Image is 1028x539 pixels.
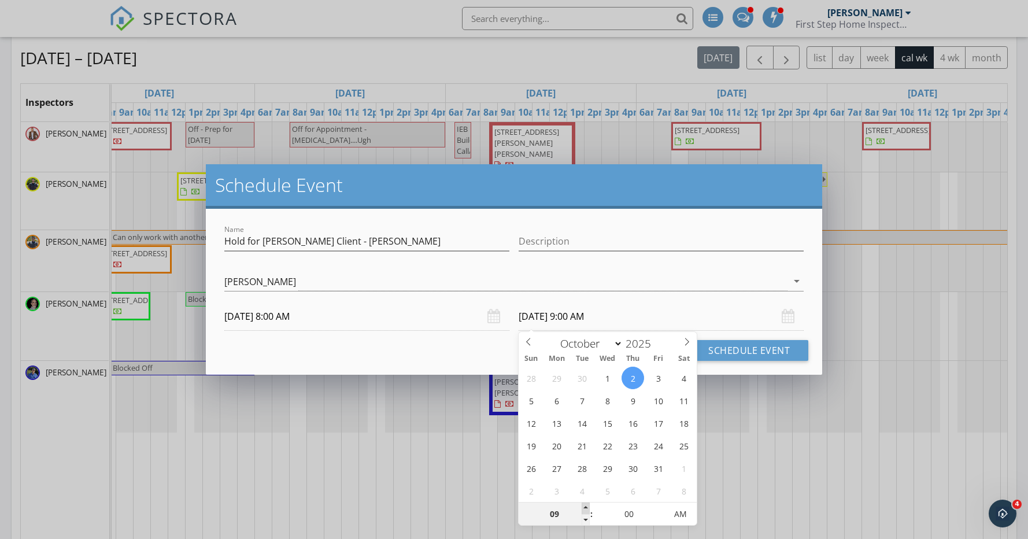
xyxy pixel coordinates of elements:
[672,367,695,389] span: October 4, 2025
[520,434,542,457] span: October 19, 2025
[647,412,670,434] span: October 17, 2025
[520,479,542,502] span: November 2, 2025
[571,367,593,389] span: September 30, 2025
[544,355,570,363] span: Mon
[672,389,695,412] span: October 11, 2025
[571,412,593,434] span: October 14, 2025
[520,389,542,412] span: October 5, 2025
[647,479,670,502] span: November 7, 2025
[224,276,296,287] div: [PERSON_NAME]
[622,457,644,479] span: October 30, 2025
[590,503,593,526] span: :
[571,457,593,479] span: October 28, 2025
[647,434,670,457] span: October 24, 2025
[622,479,644,502] span: November 6, 2025
[646,355,671,363] span: Fri
[520,367,542,389] span: September 28, 2025
[672,434,695,457] span: October 25, 2025
[622,412,644,434] span: October 16, 2025
[671,355,697,363] span: Sat
[622,434,644,457] span: October 23, 2025
[571,434,593,457] span: October 21, 2025
[519,355,544,363] span: Sun
[595,355,620,363] span: Wed
[596,434,619,457] span: October 22, 2025
[596,412,619,434] span: October 15, 2025
[520,457,542,479] span: October 26, 2025
[545,434,568,457] span: October 20, 2025
[545,412,568,434] span: October 13, 2025
[571,389,593,412] span: October 7, 2025
[545,367,568,389] span: September 29, 2025
[690,340,808,361] button: Schedule Event
[545,479,568,502] span: November 3, 2025
[647,367,670,389] span: October 3, 2025
[989,500,1016,527] iframe: Intercom live chat
[596,479,619,502] span: November 5, 2025
[647,457,670,479] span: October 31, 2025
[520,412,542,434] span: October 12, 2025
[1012,500,1022,509] span: 4
[790,274,804,288] i: arrow_drop_down
[664,503,696,526] span: Click to toggle
[623,336,661,351] input: Year
[596,367,619,389] span: October 1, 2025
[647,389,670,412] span: October 10, 2025
[519,302,804,331] input: Select date
[571,479,593,502] span: November 4, 2025
[224,302,509,331] input: Select date
[596,457,619,479] span: October 29, 2025
[545,457,568,479] span: October 27, 2025
[622,389,644,412] span: October 9, 2025
[622,367,644,389] span: October 2, 2025
[215,173,813,197] h2: Schedule Event
[596,389,619,412] span: October 8, 2025
[620,355,646,363] span: Thu
[545,389,568,412] span: October 6, 2025
[672,412,695,434] span: October 18, 2025
[570,355,595,363] span: Tue
[672,479,695,502] span: November 8, 2025
[672,457,695,479] span: November 1, 2025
